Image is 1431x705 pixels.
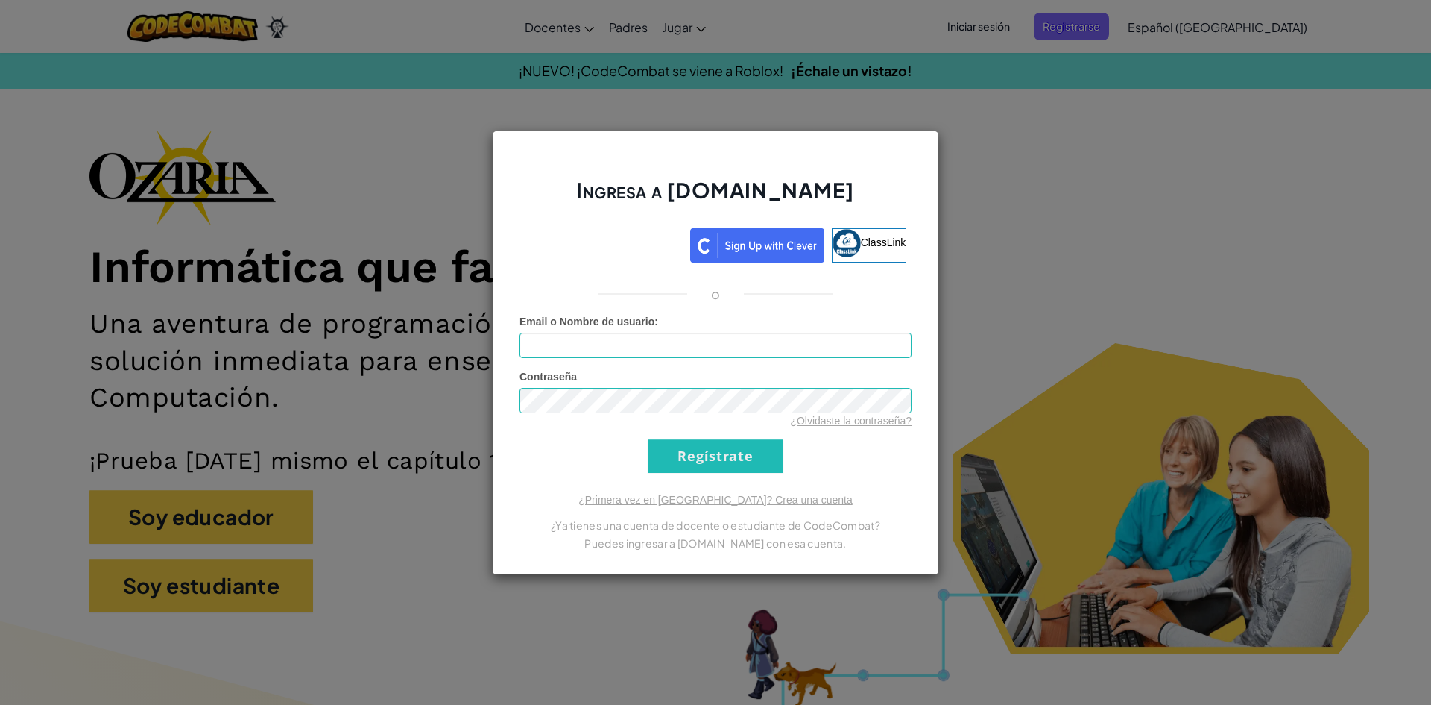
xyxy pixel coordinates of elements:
p: Puedes ingresar a [DOMAIN_NAME] con esa cuenta. [519,534,912,552]
span: Contraseña [519,371,577,383]
span: ClassLink [861,236,906,248]
img: clever_sso_button@2x.png [690,228,824,263]
img: classlink-logo-small.png [833,229,861,257]
span: Email o Nombre de usuario [519,316,654,328]
p: ¿Ya tienes una cuenta de docente o estudiante de CodeCombat? [519,516,912,534]
h2: Ingresa a [DOMAIN_NAME] [519,176,912,219]
iframe: Botón Iniciar sesión con Google [517,227,690,260]
p: o [711,285,720,303]
label: : [519,314,658,329]
a: ¿Olvidaste la contraseña? [790,415,912,427]
input: Regístrate [648,439,783,473]
a: ¿Primera vez en [GEOGRAPHIC_DATA]? Crea una cuenta [578,494,853,506]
